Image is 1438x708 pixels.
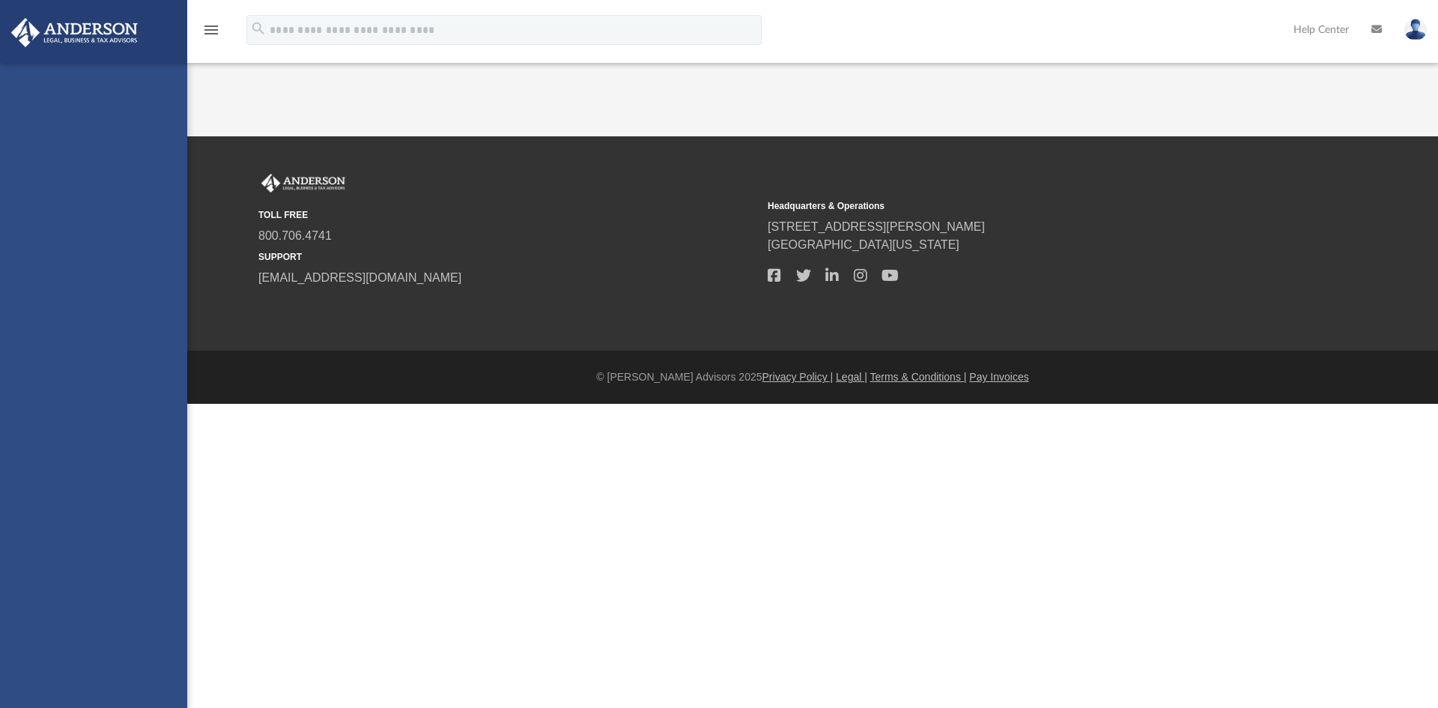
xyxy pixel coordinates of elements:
a: Pay Invoices [969,371,1028,383]
div: © [PERSON_NAME] Advisors 2025 [187,369,1438,385]
small: TOLL FREE [258,208,757,222]
small: SUPPORT [258,250,757,264]
img: Anderson Advisors Platinum Portal [258,174,348,193]
a: 800.706.4741 [258,229,332,242]
a: menu [202,28,220,39]
img: Anderson Advisors Platinum Portal [7,18,142,47]
a: [STREET_ADDRESS][PERSON_NAME] [768,220,985,233]
img: User Pic [1404,19,1427,40]
small: Headquarters & Operations [768,199,1266,213]
a: Terms & Conditions | [870,371,967,383]
a: Privacy Policy | [762,371,834,383]
a: [EMAIL_ADDRESS][DOMAIN_NAME] [258,271,461,284]
i: menu [202,21,220,39]
a: Legal | [836,371,867,383]
a: [GEOGRAPHIC_DATA][US_STATE] [768,238,959,251]
i: search [250,20,267,37]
